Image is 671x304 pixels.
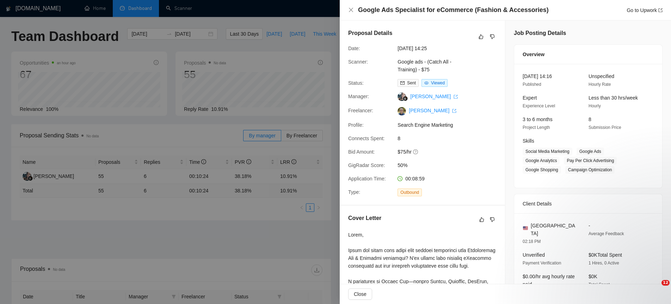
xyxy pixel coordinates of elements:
[413,149,419,155] span: question-circle
[490,217,495,222] span: dislike
[514,29,566,37] h5: Job Posting Details
[523,157,560,165] span: Google Analytics
[488,32,497,41] button: dislike
[358,6,549,14] h4: Google Ads Specialist for eCommerce (Fashion & Accessories)
[348,94,369,99] span: Manager:
[348,214,381,222] h5: Cover Letter
[348,288,372,300] button: Close
[348,7,354,13] button: Close
[627,7,663,13] a: Go to Upworkexport
[589,223,590,228] span: -
[348,7,354,13] span: close
[398,161,503,169] span: 50%
[348,46,360,51] span: Date:
[523,166,561,174] span: Google Shopping
[348,162,385,168] span: GigRadar Score:
[477,32,485,41] button: like
[348,176,386,181] span: Application Time:
[348,122,364,128] span: Profile:
[431,81,445,85] span: Viewed
[523,82,541,87] span: Published
[398,135,503,142] span: 8
[523,194,654,213] div: Client Details
[398,121,503,129] span: Search Engine Marketing
[354,290,367,298] span: Close
[523,239,541,244] span: 02:18 PM
[348,29,392,37] h5: Proposal Details
[410,94,458,99] a: [PERSON_NAME] export
[523,117,553,122] span: 3 to 6 months
[398,189,422,196] span: Outbound
[523,125,550,130] span: Project Length
[479,217,484,222] span: like
[523,148,572,155] span: Social Media Marketing
[661,280,670,286] span: 12
[589,117,591,122] span: 8
[589,82,611,87] span: Hourly Rate
[589,95,638,101] span: Less than 30 hrs/week
[589,103,601,108] span: Hourly
[647,280,664,297] iframe: Intercom live chat
[523,50,544,58] span: Overview
[424,81,429,85] span: eye
[348,80,364,86] span: Status:
[589,73,614,79] span: Unspecified
[589,231,624,236] span: Average Feedback
[478,215,486,224] button: like
[348,59,368,65] span: Scanner:
[523,252,545,258] span: Unverified
[523,274,575,287] span: $0.00/hr avg hourly rate paid
[454,95,458,99] span: export
[479,34,484,40] span: like
[409,108,456,113] a: [PERSON_NAME] export
[398,59,451,72] a: Google ads - (Catch All - Training) - $75
[403,96,408,101] img: gigradar-bm.png
[398,107,406,115] img: c14aVtiPkCJpaRz30DFYIrCbP6zdjsudrWMZgaOHfwZDCff_10e4oWbkyv9rxuwW3H
[523,103,555,108] span: Experience Level
[565,166,615,174] span: Campaign Optimization
[407,81,416,85] span: Sent
[658,8,663,12] span: export
[398,44,503,52] span: [DATE] 14:25
[523,261,561,266] span: Payment Verification
[348,136,385,141] span: Connects Spent:
[400,81,405,85] span: mail
[523,226,528,231] img: 🇺🇸
[564,157,617,165] span: Pay Per Click Advertising
[348,189,360,195] span: Type:
[589,125,621,130] span: Submission Price
[405,176,425,181] span: 00:08:59
[523,95,537,101] span: Expert
[577,148,604,155] span: Google Ads
[490,34,495,40] span: dislike
[523,73,552,79] span: [DATE] 14:16
[488,215,497,224] button: dislike
[348,108,373,113] span: Freelancer:
[398,176,402,181] span: clock-circle
[398,148,503,156] span: $75/hr
[523,138,534,144] span: Skills
[348,149,375,155] span: Bid Amount:
[531,222,577,237] span: [GEOGRAPHIC_DATA]
[452,109,456,113] span: export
